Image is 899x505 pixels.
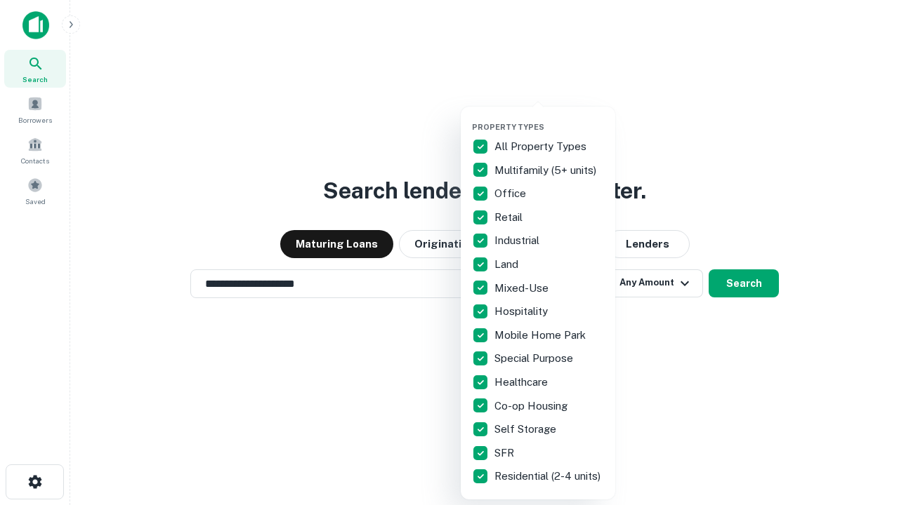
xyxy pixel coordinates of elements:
p: SFR [494,445,517,462]
p: Land [494,256,521,273]
p: Residential (2-4 units) [494,468,603,485]
p: Co-op Housing [494,398,570,415]
p: Retail [494,209,525,226]
p: Self Storage [494,421,559,438]
span: Property Types [472,123,544,131]
p: Hospitality [494,303,551,320]
p: Multifamily (5+ units) [494,162,599,179]
p: All Property Types [494,138,589,155]
iframe: Chat Widget [829,393,899,460]
p: Healthcare [494,374,551,391]
p: Mixed-Use [494,280,551,297]
p: Industrial [494,232,542,249]
p: Office [494,185,529,202]
p: Special Purpose [494,350,576,367]
p: Mobile Home Park [494,327,589,344]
